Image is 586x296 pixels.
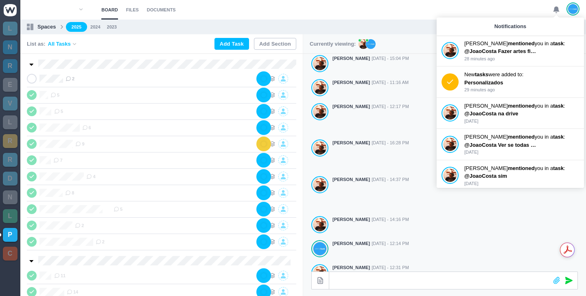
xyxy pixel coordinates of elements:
[372,139,409,146] span: [DATE] - 16:28 PM
[442,133,579,156] a: Antonio Lopes [PERSON_NAME]mentionedyou in atask: @JoaoCosta Ver se todas as artes finais estão b...
[464,40,579,48] p: [PERSON_NAME] you in a :
[464,164,579,172] p: [PERSON_NAME] you in a :
[332,240,370,247] strong: [PERSON_NAME]
[48,40,71,48] span: All Tasks
[372,176,409,183] span: [DATE] - 14:37 PM
[475,71,488,77] strong: tasks
[313,81,326,95] img: Antonio Lopes
[27,24,33,30] img: spaces
[332,103,370,110] strong: [PERSON_NAME]
[3,40,17,54] a: N
[442,102,579,125] a: Antonio Lopes [PERSON_NAME]mentionedyou in atask: @JoaoCosta na drive [DATE]
[372,79,409,86] span: [DATE] - 11:16 AM
[568,4,578,14] img: João Tosta
[553,40,564,46] strong: task
[3,134,17,148] a: R
[3,78,17,92] a: E
[332,79,370,86] strong: [PERSON_NAME]
[66,22,87,32] a: 2025
[464,55,579,62] p: 28 minutes ago
[3,228,17,242] a: P
[310,40,356,48] p: Currently viewing:
[3,209,17,223] a: L
[4,4,17,16] img: winio
[313,242,326,256] img: João Tosta
[372,103,409,110] span: [DATE] - 12:17 PM
[3,22,17,35] a: L
[332,264,370,271] strong: [PERSON_NAME]
[444,137,457,151] img: Antonio Lopes
[107,24,117,31] a: 2023
[332,55,370,62] strong: [PERSON_NAME]
[442,71,579,93] a: Newtaskswere added to: Personalizados 29 minutes ago
[464,79,538,87] p: Personalizados
[27,40,77,48] div: List as:
[464,180,579,187] p: [DATE]
[372,55,409,62] span: [DATE] - 15:04 PM
[313,218,326,232] img: Antonio Lopes
[508,134,535,140] strong: mentioned
[464,110,518,117] span: @JoaoCosta na drive
[3,59,17,73] a: R
[37,23,56,31] p: Spaces
[332,176,370,183] strong: [PERSON_NAME]
[3,115,17,129] a: L
[313,105,326,119] img: Antonio Lopes
[3,172,17,186] a: D
[372,216,409,223] span: [DATE] - 14:16 PM
[464,173,507,179] span: @JoaoCosta sim
[359,39,368,49] img: AL
[464,118,579,125] p: [DATE]
[332,216,370,223] strong: [PERSON_NAME]
[553,165,564,171] strong: task
[508,165,535,171] strong: mentioned
[442,164,579,187] a: Antonio Lopes [PERSON_NAME]mentionedyou in atask: @JoaoCosta sim [DATE]
[313,141,326,155] img: Antonio Lopes
[508,40,535,46] strong: mentioned
[464,102,579,110] p: [PERSON_NAME] you in a :
[444,106,457,120] img: Antonio Lopes
[553,103,564,109] strong: task
[494,22,527,31] p: Notifications
[464,48,541,54] span: @JoaoCosta Fazer artes finais
[254,38,296,50] button: Add Section
[464,86,579,93] p: 29 minutes ago
[366,39,376,49] img: JT
[464,149,579,156] p: [DATE]
[444,168,457,182] img: Antonio Lopes
[313,178,326,192] img: Antonio Lopes
[3,247,17,261] a: C
[372,240,409,247] span: [DATE] - 12:14 PM
[464,133,579,141] p: [PERSON_NAME] you in a :
[508,103,535,109] strong: mentioned
[3,153,17,167] a: R
[444,44,457,57] img: Antonio Lopes
[372,264,409,271] span: [DATE] - 12:31 PM
[332,139,370,146] strong: [PERSON_NAME]
[214,38,249,50] button: Add Task
[313,57,326,71] img: Antonio Lopes
[90,24,100,31] a: 2024
[553,134,564,140] strong: task
[442,40,579,62] a: Antonio Lopes [PERSON_NAME]mentionedyou in atask: @JoaoCosta Fazer artes finais 28 minutes ago
[3,97,17,110] a: V
[464,71,579,79] p: New were added to:
[3,190,17,204] a: N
